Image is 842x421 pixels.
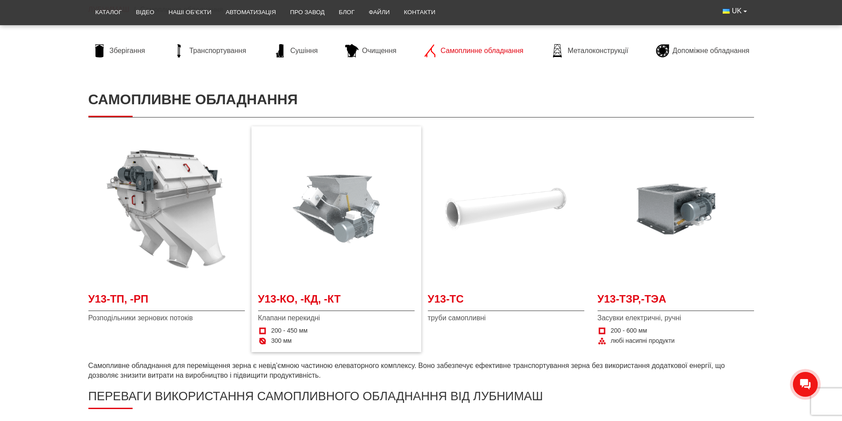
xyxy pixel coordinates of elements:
span: Клапани перекидні [258,313,415,323]
a: Самоплинне обладнання [419,44,528,57]
span: Сушіння [290,46,318,56]
a: Сушіння [269,44,322,57]
a: У13-ТС [428,292,584,311]
a: Наші об’єкти [161,3,218,22]
span: Транспортування [189,46,246,56]
span: труби самопливні [428,313,584,323]
span: Засувки електричні, ручні [598,313,754,323]
img: Українська [723,9,730,14]
h1: Самопливне обладнання [88,82,754,117]
span: 200 - 450 мм [271,326,308,335]
a: Транспортування [168,44,251,57]
a: Зберігання [88,44,150,57]
span: UK [732,6,742,16]
a: Блог [331,3,362,22]
a: У13-ТП, -РП [88,292,245,311]
a: У13-КО, -КД, -КТ [258,292,415,311]
a: Очищення [341,44,401,57]
a: Файли [362,3,397,22]
span: Самоплинне обладнання [441,46,523,56]
span: Розподільники зернових потоків [88,313,245,323]
span: любі насипні продукти [611,337,675,345]
a: Каталог [88,3,129,22]
span: Зберігання [110,46,145,56]
button: UK [716,3,754,19]
a: Автоматизація [218,3,283,22]
span: 300 мм [271,337,292,345]
span: Очищення [362,46,396,56]
a: Контакти [397,3,442,22]
span: 200 - 600 мм [611,326,647,335]
a: Про завод [283,3,331,22]
h2: Переваги використання самопливного обладнання від Лубнимаш [88,389,754,409]
p: Самопливне обладнання для переміщення зерна є невід’ємною частиною елеваторного комплексу. Воно з... [88,361,754,381]
a: Допоміжне обладнання [652,44,754,57]
a: Відео [129,3,162,22]
span: Допоміжне обладнання [673,46,750,56]
a: Металоконструкції [546,44,632,57]
a: У13-ТЗР,-ТЭА [598,292,754,311]
span: Металоконструкції [568,46,628,56]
